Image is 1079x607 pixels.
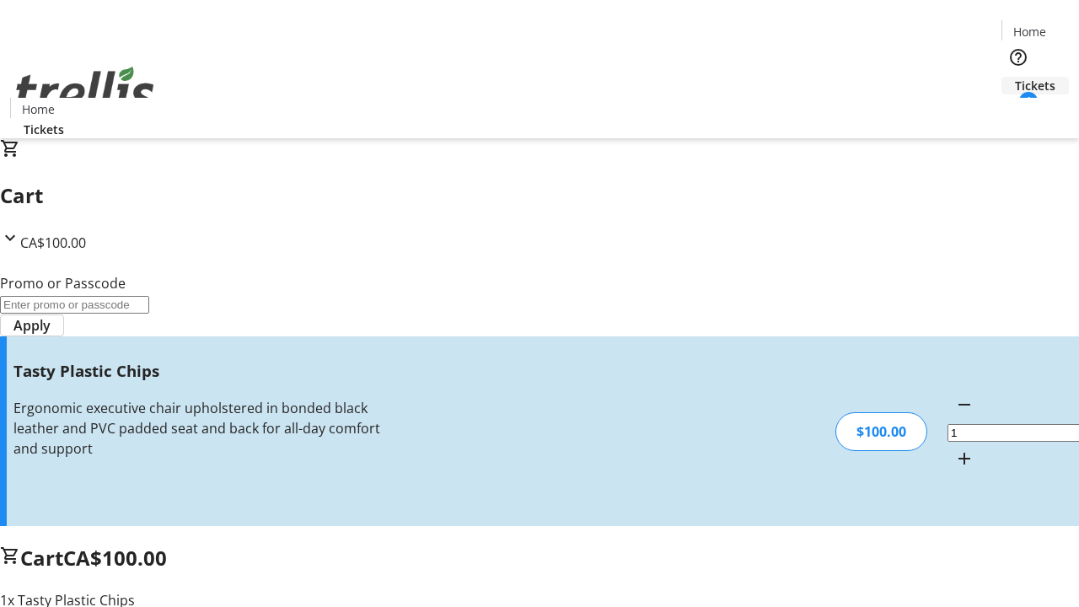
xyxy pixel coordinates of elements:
span: CA$100.00 [20,234,86,252]
button: Help [1001,40,1035,74]
a: Home [1002,23,1056,40]
a: Tickets [10,121,78,138]
span: Home [1013,23,1046,40]
h3: Tasty Plastic Chips [13,359,382,383]
div: Ergonomic executive chair upholstered in bonded black leather and PVC padded seat and back for al... [13,398,382,459]
span: Home [22,100,55,118]
button: Cart [1001,94,1035,128]
span: Apply [13,315,51,336]
button: Increment by one [947,442,981,475]
span: CA$100.00 [63,544,167,572]
span: Tickets [24,121,64,138]
a: Tickets [1001,77,1069,94]
button: Decrement by one [947,388,981,422]
span: Tickets [1015,77,1055,94]
img: Orient E2E Organization WkPF0xhkgB's Logo [10,48,160,132]
a: Home [11,100,65,118]
div: $100.00 [835,412,927,451]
